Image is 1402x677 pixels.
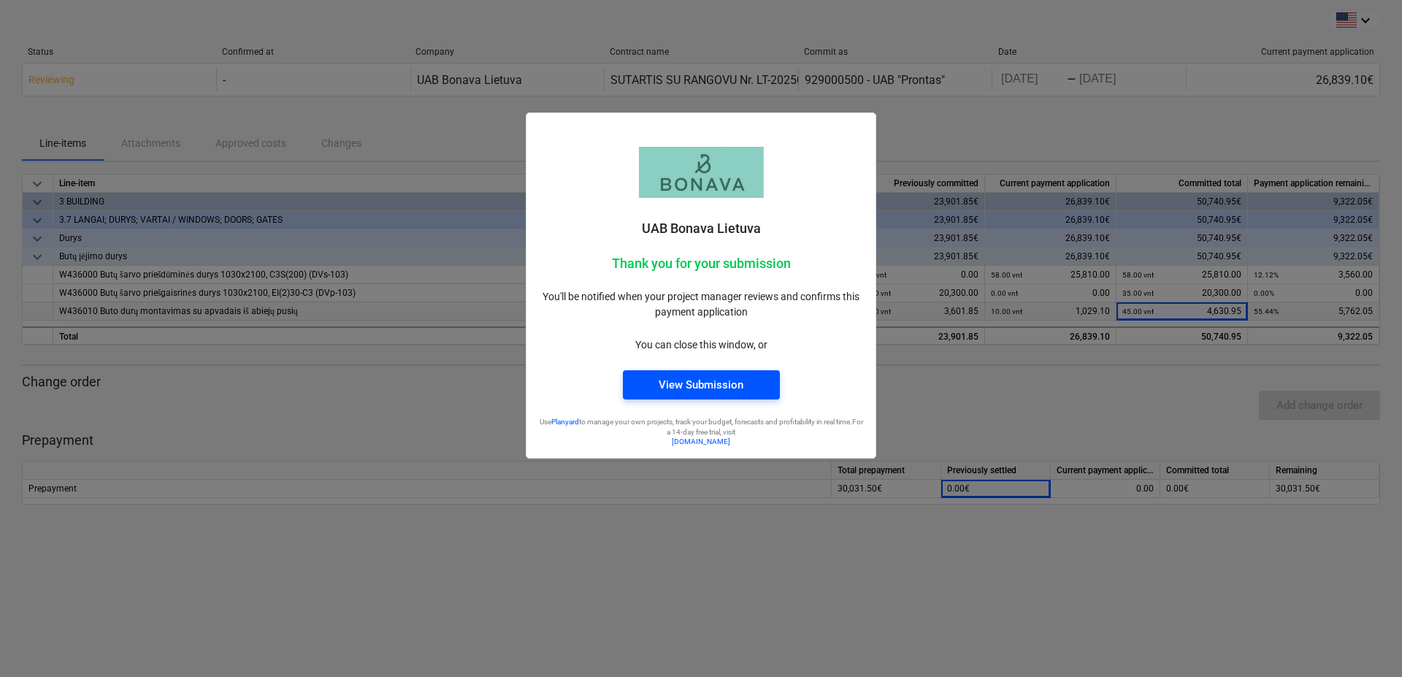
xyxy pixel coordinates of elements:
p: You can close this window, or [538,337,864,353]
p: Use to manage your own projects, track your budget, forecasts and profitability in real time. For... [538,417,864,437]
div: View Submission [659,375,743,394]
p: UAB Bonava Lietuva [538,220,864,237]
p: Thank you for your submission [538,255,864,272]
p: You'll be notified when your project manager reviews and confirms this payment application [538,289,864,320]
a: Planyard [551,418,579,426]
a: [DOMAIN_NAME] [672,437,730,445]
button: View Submission [623,370,780,399]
